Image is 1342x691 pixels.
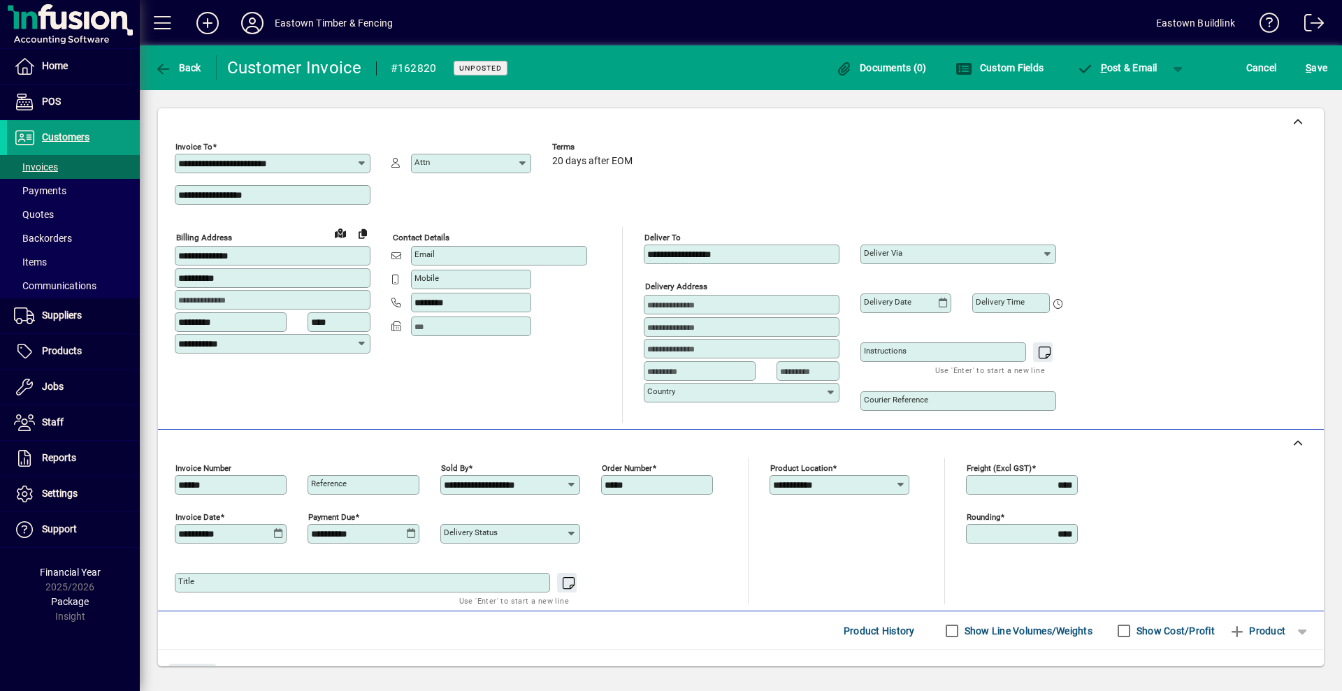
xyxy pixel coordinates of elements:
[275,12,393,34] div: Eastown Timber & Fencing
[7,405,140,440] a: Staff
[311,479,347,488] mat-label: Reference
[1306,57,1327,79] span: ave
[952,55,1047,80] button: Custom Fields
[864,248,902,258] mat-label: Deliver via
[42,452,76,463] span: Reports
[1134,624,1215,638] label: Show Cost/Profit
[42,310,82,321] span: Suppliers
[140,55,217,80] app-page-header-button: Back
[175,512,220,522] mat-label: Invoice date
[414,157,430,167] mat-label: Attn
[647,386,675,396] mat-label: Country
[329,221,352,244] a: View on map
[42,345,82,356] span: Products
[42,60,68,71] span: Home
[1306,62,1311,73] span: S
[7,179,140,203] a: Payments
[459,592,569,609] mat-hint: Use 'Enter' to start a new line
[962,624,1092,638] label: Show Line Volumes/Weights
[1222,618,1292,643] button: Product
[14,185,66,196] span: Payments
[1243,55,1280,80] button: Cancel
[391,57,437,80] div: #162820
[51,596,89,607] span: Package
[42,381,64,392] span: Jobs
[414,249,435,259] mat-label: Email
[602,463,652,473] mat-label: Order number
[7,274,140,298] a: Communications
[552,143,636,152] span: Terms
[7,226,140,250] a: Backorders
[42,416,64,428] span: Staff
[955,62,1044,73] span: Custom Fields
[414,273,439,283] mat-label: Mobile
[42,523,77,534] span: Support
[1156,12,1235,34] div: Eastown Buildlink
[770,463,832,473] mat-label: Product location
[1101,62,1107,73] span: P
[352,222,374,245] button: Copy to Delivery address
[444,528,498,537] mat-label: Delivery status
[967,463,1032,473] mat-label: Freight (excl GST)
[967,512,1000,522] mat-label: Rounding
[1246,57,1277,79] span: Cancel
[14,280,96,291] span: Communications
[7,155,140,179] a: Invoices
[552,156,633,167] span: 20 days after EOM
[175,463,231,473] mat-label: Invoice number
[178,576,194,586] mat-label: Title
[7,49,140,84] a: Home
[7,370,140,405] a: Jobs
[838,618,921,643] button: Product History
[227,57,362,79] div: Customer Invoice
[42,131,89,143] span: Customers
[168,664,216,689] button: Close
[441,463,468,473] mat-label: Sold by
[1249,3,1280,48] a: Knowledge Base
[7,512,140,547] a: Support
[1076,62,1157,73] span: ost & Email
[308,512,355,522] mat-label: Payment due
[42,488,78,499] span: Settings
[459,64,502,73] span: Unposted
[7,477,140,511] a: Settings
[42,96,61,107] span: POS
[844,620,915,642] span: Product History
[7,298,140,333] a: Suppliers
[1294,3,1325,48] a: Logout
[185,10,230,36] button: Add
[7,334,140,369] a: Products
[1069,55,1164,80] button: Post & Email
[7,85,140,119] a: POS
[14,209,54,220] span: Quotes
[1302,55,1331,80] button: Save
[40,567,101,578] span: Financial Year
[174,665,210,688] span: Close
[7,203,140,226] a: Quotes
[14,161,58,173] span: Invoices
[836,62,927,73] span: Documents (0)
[7,441,140,476] a: Reports
[154,62,201,73] span: Back
[864,346,907,356] mat-label: Instructions
[14,233,72,244] span: Backorders
[864,297,911,307] mat-label: Delivery date
[644,233,681,242] mat-label: Deliver To
[7,250,140,274] a: Items
[976,297,1025,307] mat-label: Delivery time
[1229,620,1285,642] span: Product
[832,55,930,80] button: Documents (0)
[151,55,205,80] button: Back
[175,142,212,152] mat-label: Invoice To
[230,10,275,36] button: Profile
[864,395,928,405] mat-label: Courier Reference
[14,256,47,268] span: Items
[935,362,1045,378] mat-hint: Use 'Enter' to start a new line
